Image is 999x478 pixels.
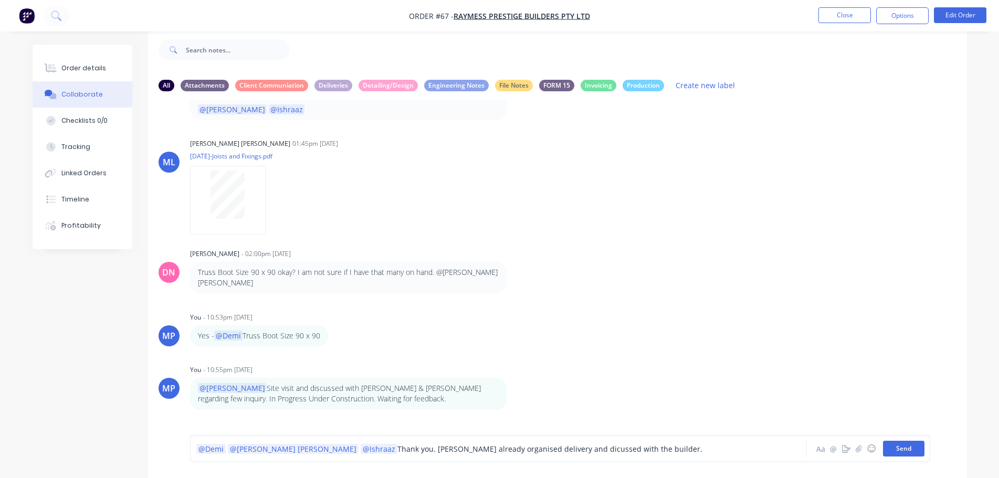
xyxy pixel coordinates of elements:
div: DN [162,266,175,279]
input: Search notes... [186,39,290,60]
div: Linked Orders [61,168,107,178]
button: ☺ [865,442,878,455]
div: 01:45pm [DATE] [292,139,338,148]
span: Order #67 - [409,11,454,21]
div: You [190,365,201,375]
p: Truss Boot Size 90 x 90 okay? I am not sure if I have that many on hand. @[PERSON_NAME] [PERSON_N... [198,267,499,289]
div: Attachments [181,80,229,91]
div: Profitability [61,221,101,230]
span: Thank you. [PERSON_NAME] already organised delivery and dicussed with the builder. [397,444,702,454]
button: Profitability [33,213,132,239]
button: Order details [33,55,132,81]
button: Collaborate [33,81,132,108]
div: Tracking [61,142,90,152]
div: Deliveries [314,80,352,91]
p: [DATE]-Joists and Fixings.pdf [190,152,276,161]
div: Order details [61,63,106,73]
div: Engineering Notes [424,80,489,91]
div: Detailing/Design [359,80,418,91]
div: MP [162,382,175,395]
div: ML [163,156,175,168]
div: Checklists 0/0 [61,116,108,125]
img: Factory [19,8,35,24]
div: FORM 15 [539,80,574,91]
div: [PERSON_NAME] [190,249,239,259]
p: Yes - Truss Boot Size 90 x 90 [198,331,320,341]
button: Checklists 0/0 [33,108,132,134]
button: Tracking [33,134,132,160]
div: Collaborate [61,90,103,99]
div: MP [162,330,175,342]
button: Send [883,441,924,456]
div: - 10:55pm [DATE] [203,365,253,375]
span: @[PERSON_NAME] [PERSON_NAME] [230,444,356,454]
p: Site visit and discussed with [PERSON_NAME] & [PERSON_NAME] regarding few inquiry. In Progress Un... [198,383,499,405]
div: You [190,313,201,322]
button: Options [876,7,929,24]
div: Production [623,80,664,91]
div: Invoicing [581,80,616,91]
button: @ [827,442,840,455]
div: - 10:53pm [DATE] [203,313,253,322]
span: @Ishraaz [363,444,395,454]
div: All [159,80,174,91]
div: Timeline [61,195,89,204]
span: @[PERSON_NAME] [198,383,267,393]
button: Close [818,7,871,23]
button: Linked Orders [33,160,132,186]
span: @Demi [214,331,243,341]
div: - 02:00pm [DATE] [241,249,291,259]
span: @Demi [198,444,224,454]
button: Create new label [670,78,741,92]
button: Timeline [33,186,132,213]
div: Client Communiation [235,80,308,91]
button: Aa [815,442,827,455]
span: @[PERSON_NAME] [198,104,267,114]
div: File Notes [495,80,533,91]
button: Edit Order [934,7,986,23]
div: [PERSON_NAME] [PERSON_NAME] [190,139,290,148]
span: @Ishraaz [269,104,304,114]
a: Raymess Prestige Builders Pty Ltd [454,11,590,21]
